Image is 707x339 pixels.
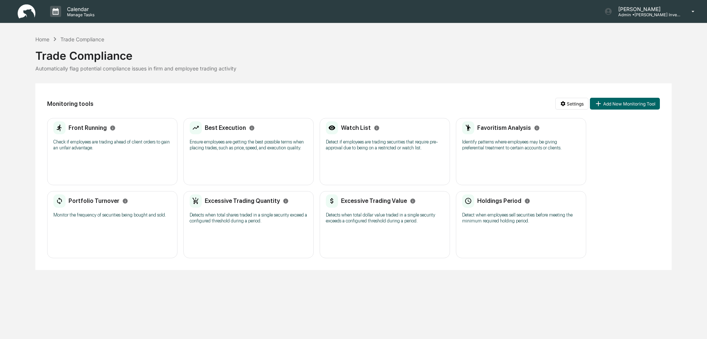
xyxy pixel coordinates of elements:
[53,212,171,218] p: Monitor the frequency of securities being bought and sold.
[122,198,128,204] svg: Info
[534,125,540,131] svg: Info
[477,197,521,204] h2: Holdings Period
[326,139,444,151] p: Detect if employees are trading securities that require pre-approval due to being on a restricted...
[590,98,660,110] button: Add New Monitoring Tool
[35,65,672,72] div: Automatically flag potential compliance issues in firm and employee trading activity
[35,43,672,62] div: Trade Compliance
[326,212,444,224] p: Detects when total dollar value traded in a single security exceeds a configured threshold during...
[68,124,107,131] h2: Front Running
[61,6,98,12] p: Calendar
[205,197,280,204] h2: Excessive Trading Quantity
[205,124,246,131] h2: Best Execution
[35,36,49,42] div: Home
[374,125,380,131] svg: Info
[462,212,580,224] p: Detect when employees sell securities before meeting the minimum required holding period.
[53,139,171,151] p: Check if employees are trading ahead of client orders to gain an unfair advantage.
[110,125,116,131] svg: Info
[555,98,588,110] button: Settings
[341,197,407,204] h2: Excessive Trading Value
[47,100,94,107] h2: Monitoring tools
[462,139,580,151] p: Identify patterns where employees may be giving preferential treatment to certain accounts or cli...
[61,12,98,17] p: Manage Tasks
[249,125,255,131] svg: Info
[612,12,681,17] p: Admin • [PERSON_NAME] Investments, LLC
[190,139,307,151] p: Ensure employees are getting the best possible terms when placing trades, such as price, speed, a...
[68,197,119,204] h2: Portfolio Turnover
[612,6,681,12] p: [PERSON_NAME]
[477,124,531,131] h2: Favoritism Analysis
[60,36,104,42] div: Trade Compliance
[341,124,371,131] h2: Watch List
[524,198,530,204] svg: Info
[18,4,35,19] img: logo
[410,198,416,204] svg: Info
[190,212,307,224] p: Detects when total shares traded in a single security exceed a configured threshold during a period.
[283,198,289,204] svg: Info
